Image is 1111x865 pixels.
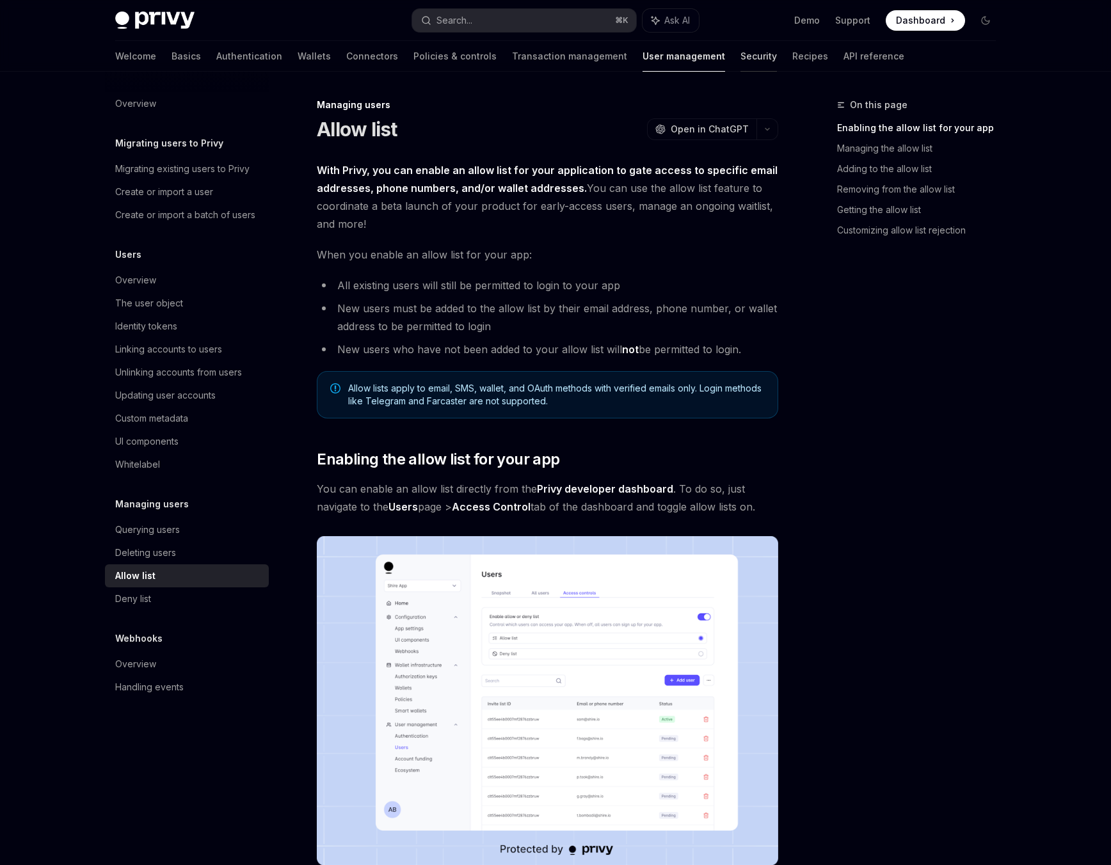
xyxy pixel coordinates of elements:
strong: With Privy, you can enable an allow list for your application to gate access to specific email ad... [317,164,778,194]
a: Connectors [346,41,398,72]
li: All existing users will still be permitted to login to your app [317,276,778,294]
a: Whitelabel [105,453,269,476]
a: Handling events [105,676,269,699]
h5: Managing users [115,496,189,512]
a: Linking accounts to users [105,338,269,361]
h1: Allow list [317,118,397,141]
span: You can use the allow list feature to coordinate a beta launch of your product for early-access u... [317,161,778,233]
a: Policies & controls [413,41,497,72]
span: Open in ChatGPT [671,123,749,136]
div: Querying users [115,522,180,537]
a: Querying users [105,518,269,541]
div: Search... [436,13,472,28]
a: Overview [105,92,269,115]
a: Updating user accounts [105,384,269,407]
a: Security [740,41,777,72]
a: Authentication [216,41,282,72]
div: Create or import a user [115,184,213,200]
li: New users must be added to the allow list by their email address, phone number, or wallet address... [317,299,778,335]
span: You can enable an allow list directly from the . To do so, just navigate to the page > tab of the... [317,480,778,516]
a: Managing the allow list [837,138,1006,159]
span: Dashboard [896,14,945,27]
li: New users who have not been added to your allow list will be permitted to login. [317,340,778,358]
div: Overview [115,273,156,288]
a: Transaction management [512,41,627,72]
a: Basics [172,41,201,72]
a: Removing from the allow list [837,179,1006,200]
h5: Migrating users to Privy [115,136,223,151]
button: Search...⌘K [412,9,636,32]
div: Overview [115,656,156,672]
a: UI components [105,430,269,453]
div: Deny list [115,591,151,607]
a: Access Control [452,500,531,514]
button: Open in ChatGPT [647,118,756,140]
span: Ask AI [664,14,690,27]
a: Recipes [792,41,828,72]
div: Identity tokens [115,319,177,334]
a: User management [643,41,725,72]
span: Allow lists apply to email, SMS, wallet, and OAuth methods with verified emails only. Login metho... [348,382,765,408]
button: Ask AI [643,9,699,32]
div: Unlinking accounts from users [115,365,242,380]
a: API reference [843,41,904,72]
div: Whitelabel [115,457,160,472]
a: Getting the allow list [837,200,1006,220]
a: Enabling the allow list for your app [837,118,1006,138]
a: Demo [794,14,820,27]
a: Unlinking accounts from users [105,361,269,384]
img: dark logo [115,12,195,29]
div: Handling events [115,679,184,695]
div: Linking accounts to users [115,342,222,357]
a: Support [835,14,870,27]
a: The user object [105,292,269,315]
a: Customizing allow list rejection [837,220,1006,241]
strong: not [622,343,639,356]
a: Create or import a user [105,180,269,203]
div: Custom metadata [115,411,188,426]
strong: Users [388,500,418,513]
div: Create or import a batch of users [115,207,255,223]
a: Migrating existing users to Privy [105,157,269,180]
div: Migrating existing users to Privy [115,161,250,177]
svg: Note [330,383,340,393]
div: The user object [115,296,183,311]
a: Allow list [105,564,269,587]
a: Deleting users [105,541,269,564]
div: Overview [115,96,156,111]
a: Overview [105,653,269,676]
a: Create or import a batch of users [105,203,269,226]
div: Managing users [317,99,778,111]
a: Welcome [115,41,156,72]
h5: Webhooks [115,631,163,646]
span: Enabling the allow list for your app [317,449,559,470]
span: On this page [850,97,907,113]
span: When you enable an allow list for your app: [317,246,778,264]
a: Privy developer dashboard [537,482,673,496]
a: Overview [105,269,269,292]
button: Toggle dark mode [975,10,996,31]
a: Adding to the allow list [837,159,1006,179]
a: Custom metadata [105,407,269,430]
div: Updating user accounts [115,388,216,403]
div: UI components [115,434,179,449]
a: Dashboard [886,10,965,31]
a: Identity tokens [105,315,269,338]
div: Allow list [115,568,156,583]
a: Deny list [105,587,269,610]
a: Wallets [298,41,331,72]
h5: Users [115,247,141,262]
div: Deleting users [115,545,176,560]
span: ⌘ K [615,15,628,26]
